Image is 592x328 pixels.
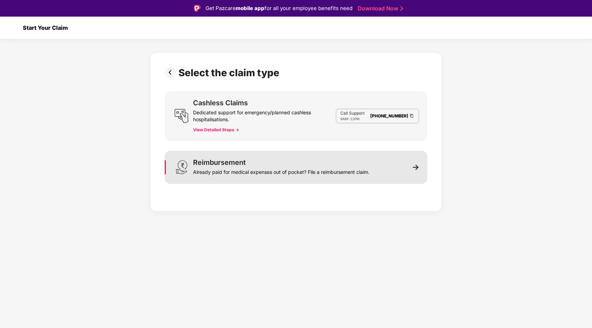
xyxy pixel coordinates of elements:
img: svg+xml;base64,PHN2ZyB3aWR0aD0iMjQiIGhlaWdodD0iMjUiIHZpZXdCb3g9IjAgMCAyNCAyNSIgZmlsbD0ibm9uZSIgeG... [174,109,189,123]
p: Call Support [340,110,365,116]
img: Logo [194,5,201,12]
div: Already paid for medical expenses out of pocket? File a reimbursement claim. [193,166,369,176]
img: svg+xml;base64,PHN2ZyB3aWR0aD0iMjQiIGhlaWdodD0iMzEiIHZpZXdCb3g9IjAgMCAyNCAzMSIgZmlsbD0ibm9uZSIgeG... [174,160,189,175]
div: Cashless Claims [193,99,248,106]
img: svg+xml;base64,PHN2ZyB3aWR0aD0iMTEiIGhlaWdodD0iMTEiIHZpZXdCb3g9IjAgMCAxMSAxMSIgZmlsbD0ibm9uZSIgeG... [413,164,419,170]
div: Get Pazcare for all your employee benefits need [206,4,352,12]
div: Start Your Claim [19,24,68,31]
div: Select the claim type [179,67,282,79]
a: Download Now [358,5,401,12]
a: [PHONE_NUMBER] [370,113,408,118]
div: - [340,116,365,122]
div: Reimbursement [193,159,246,166]
span: 8AM [340,117,348,121]
img: svg+xml;base64,PHN2ZyBpZD0iUHJldi0zMngzMiIgeG1sbnM9Imh0dHA6Ly93d3cudzMub3JnLzIwMDAvc3ZnIiB3aWR0aD... [165,67,179,78]
button: View Detailed Steps -> [193,127,239,133]
img: Clipboard Icon [409,113,415,119]
strong: mobile app [236,5,264,11]
img: Stroke [400,5,403,12]
div: Dedicated support for emergency/planned cashless hospitalisations. [193,106,336,123]
span: 11PM [350,117,359,121]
